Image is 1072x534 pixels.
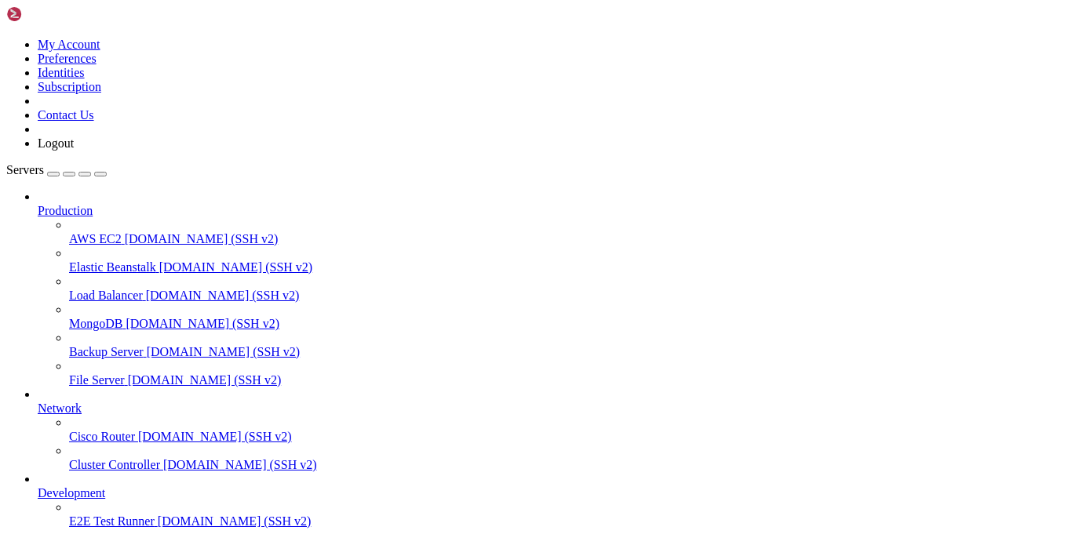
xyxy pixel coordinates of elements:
[69,260,156,274] span: Elastic Beanstalk
[38,190,1066,387] li: Production
[38,486,1066,500] a: Development
[38,52,97,65] a: Preferences
[38,66,85,79] a: Identities
[69,289,143,302] span: Load Balancer
[146,289,300,302] span: [DOMAIN_NAME] (SSH v2)
[69,274,1066,303] li: Load Balancer [DOMAIN_NAME] (SSH v2)
[69,514,1066,529] a: E2E Test Runner [DOMAIN_NAME] (SSH v2)
[6,163,107,176] a: Servers
[69,430,1066,444] a: Cisco Router [DOMAIN_NAME] (SSH v2)
[69,373,1066,387] a: File Server [DOMAIN_NAME] (SSH v2)
[69,218,1066,246] li: AWS EC2 [DOMAIN_NAME] (SSH v2)
[69,416,1066,444] li: Cisco Router [DOMAIN_NAME] (SSH v2)
[6,6,97,22] img: Shellngn
[69,359,1066,387] li: File Server [DOMAIN_NAME] (SSH v2)
[38,472,1066,529] li: Development
[38,108,94,122] a: Contact Us
[69,373,125,387] span: File Server
[69,289,1066,303] a: Load Balancer [DOMAIN_NAME] (SSH v2)
[69,317,1066,331] a: MongoDB [DOMAIN_NAME] (SSH v2)
[138,430,292,443] span: [DOMAIN_NAME] (SSH v2)
[69,232,122,245] span: AWS EC2
[69,444,1066,472] li: Cluster Controller [DOMAIN_NAME] (SSH v2)
[69,458,160,471] span: Cluster Controller
[158,514,312,528] span: [DOMAIN_NAME] (SSH v2)
[38,80,101,93] a: Subscription
[69,331,1066,359] li: Backup Server [DOMAIN_NAME] (SSH v2)
[69,232,1066,246] a: AWS EC2 [DOMAIN_NAME] (SSH v2)
[69,303,1066,331] li: MongoDB [DOMAIN_NAME] (SSH v2)
[128,373,282,387] span: [DOMAIN_NAME] (SSH v2)
[69,514,155,528] span: E2E Test Runner
[38,486,105,499] span: Development
[6,163,44,176] span: Servers
[126,317,279,330] span: [DOMAIN_NAME] (SSH v2)
[69,430,135,443] span: Cisco Router
[38,38,100,51] a: My Account
[147,345,301,358] span: [DOMAIN_NAME] (SSH v2)
[159,260,313,274] span: [DOMAIN_NAME] (SSH v2)
[69,345,1066,359] a: Backup Server [DOMAIN_NAME] (SSH v2)
[69,500,1066,529] li: E2E Test Runner [DOMAIN_NAME] (SSH v2)
[38,387,1066,472] li: Network
[69,345,144,358] span: Backup Server
[38,136,74,150] a: Logout
[38,401,82,415] span: Network
[125,232,279,245] span: [DOMAIN_NAME] (SSH v2)
[69,317,122,330] span: MongoDB
[38,204,93,217] span: Production
[38,204,1066,218] a: Production
[69,246,1066,274] li: Elastic Beanstalk [DOMAIN_NAME] (SSH v2)
[69,260,1066,274] a: Elastic Beanstalk [DOMAIN_NAME] (SSH v2)
[163,458,317,471] span: [DOMAIN_NAME] (SSH v2)
[69,458,1066,472] a: Cluster Controller [DOMAIN_NAME] (SSH v2)
[38,401,1066,416] a: Network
